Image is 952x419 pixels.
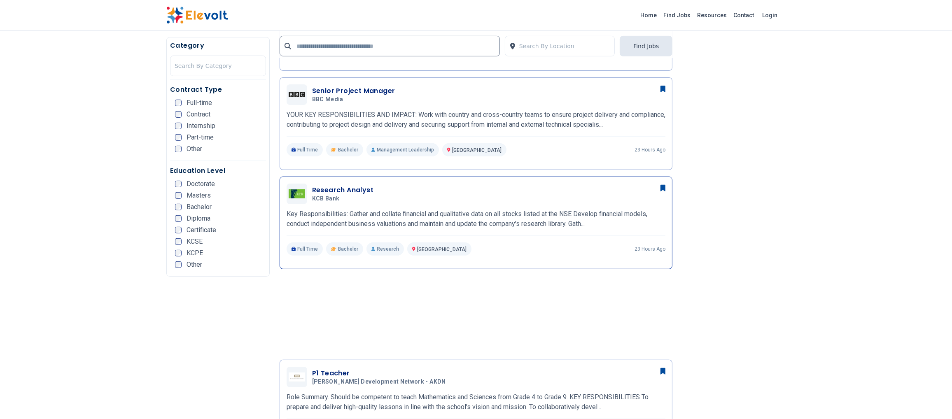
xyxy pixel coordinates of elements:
img: BBC Media [289,92,305,97]
span: KCSE [187,238,203,245]
p: Management Leadership [366,143,439,156]
span: Internship [187,123,215,129]
input: Contract [175,111,182,118]
input: Part-time [175,134,182,141]
p: 23 hours ago [635,246,665,252]
p: Key Responsibilities: Gather and collate financial and qualitative data on all stocks listed at t... [287,209,666,229]
span: Part-time [187,134,214,141]
span: Doctorate [187,181,215,187]
a: Find Jobs [660,9,694,22]
img: Elevolt [166,7,228,24]
span: BBC Media [312,96,343,103]
button: Find Jobs [620,36,672,56]
iframe: Advertisement [280,282,673,353]
input: Certificate [175,227,182,233]
h5: Category [170,41,266,51]
iframe: Advertisement [682,37,786,284]
input: KCSE [175,238,182,245]
span: Bachelor [338,147,358,153]
p: Full Time [287,242,323,256]
a: Login [757,7,782,23]
a: BBC MediaSenior Project ManagerBBC MediaYOUR KEY RESPONSIBILITIES AND IMPACT: Work with country a... [287,84,666,156]
img: Aga Khan Development Network - AKDN [289,372,305,382]
span: [GEOGRAPHIC_DATA] [452,147,502,153]
span: Diploma [187,215,210,222]
p: Full Time [287,143,323,156]
span: Other [187,261,202,268]
h5: Education Level [170,166,266,176]
input: Bachelor [175,204,182,210]
h3: P1 Teacher [312,368,449,378]
a: Contact [730,9,757,22]
input: Diploma [175,215,182,222]
h5: Contract Type [170,85,266,95]
span: [PERSON_NAME] Development Network - AKDN [312,378,446,386]
span: Full-time [187,100,212,106]
input: Masters [175,192,182,199]
span: Masters [187,192,211,199]
span: [GEOGRAPHIC_DATA] [417,247,467,252]
p: Role Summary. Should be competent to teach Mathematics and Sciences from Grade 4 to Grade 9. KEY ... [287,392,666,412]
span: Contract [187,111,210,118]
h3: Senior Project Manager [312,86,395,96]
span: KCPE [187,250,203,256]
img: KCB Bank [289,189,305,198]
span: Bachelor [187,204,212,210]
input: Doctorate [175,181,182,187]
p: YOUR KEY RESPONSIBILITIES AND IMPACT: Work with country and cross-country teams to ensure project... [287,110,666,130]
input: Full-time [175,100,182,106]
input: Other [175,261,182,268]
a: Resources [694,9,730,22]
p: Research [366,242,404,256]
input: Internship [175,123,182,129]
h3: Research Analyst [312,185,373,195]
a: Home [637,9,660,22]
span: Bachelor [338,246,358,252]
a: KCB BankResearch AnalystKCB BankKey Responsibilities: Gather and collate financial and qualitativ... [287,184,666,256]
input: KCPE [175,250,182,256]
p: 23 hours ago [635,147,665,153]
input: Other [175,146,182,152]
iframe: Chat Widget [911,379,952,419]
span: Certificate [187,227,216,233]
span: Other [187,146,202,152]
span: KCB Bank [312,195,340,203]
